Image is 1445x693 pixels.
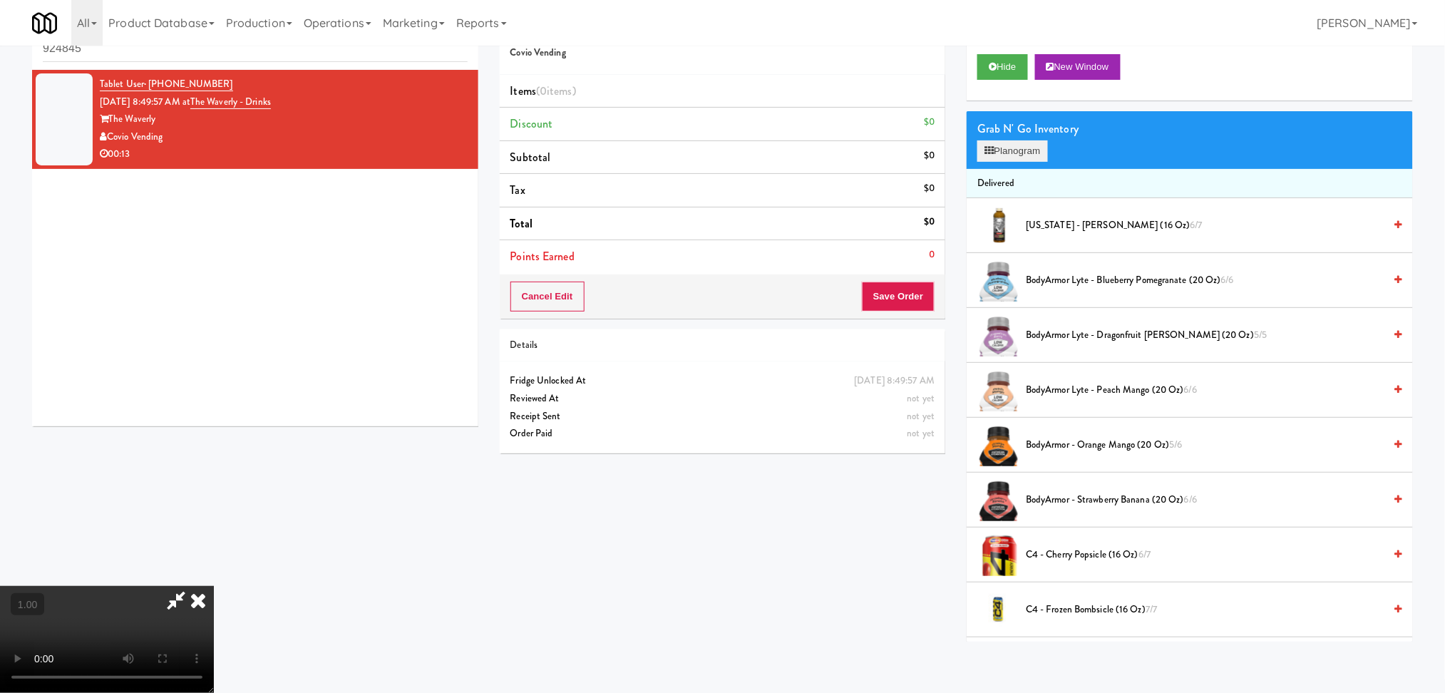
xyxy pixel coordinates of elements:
[43,36,468,62] input: Search vision orders
[967,169,1413,199] li: Delivered
[977,118,1402,140] div: Grab N' Go Inventory
[924,213,935,231] div: $0
[510,115,553,132] span: Discount
[1026,272,1384,289] span: BodyArmor Lyte - Blueberry Pomegranate (20 oz)
[1170,438,1183,451] span: 5/6
[1020,546,1402,564] div: C4 - Cherry Popsicle (16 oz)6/7
[1020,327,1402,344] div: BodyArmor Lyte - Dragonfruit [PERSON_NAME] (20 oz)5/5
[1026,491,1384,509] span: BodyArmor - Strawberry Banana (20 oz)
[536,83,576,99] span: (0 )
[510,372,935,390] div: Fridge Unlocked At
[144,77,233,91] span: · [PHONE_NUMBER]
[32,70,478,169] li: Tablet User· [PHONE_NUMBER][DATE] 8:49:57 AM atThe Waverly - DrinksThe WaverlyCovio Vending00:13
[977,140,1047,162] button: Planogram
[510,215,533,232] span: Total
[100,145,468,163] div: 00:13
[907,426,935,440] span: not yet
[510,390,935,408] div: Reviewed At
[924,147,935,165] div: $0
[510,48,935,58] h5: Covio Vending
[190,95,271,109] a: The Waverly - Drinks
[510,282,585,312] button: Cancel Edit
[510,182,525,198] span: Tax
[1026,546,1384,564] span: C4 - Cherry Popsicle (16 oz)
[510,425,935,443] div: Order Paid
[100,111,468,128] div: The Waverly
[510,149,551,165] span: Subtotal
[907,409,935,423] span: not yet
[547,83,572,99] ng-pluralize: items
[510,83,576,99] span: Items
[1146,602,1157,616] span: 7/7
[510,408,935,426] div: Receipt Sent
[1020,217,1402,235] div: [US_STATE] - [PERSON_NAME] (16 oz)6/7
[1184,493,1197,506] span: 6/6
[1026,601,1384,619] span: C4 - Frozen Bombsicle (16 oz)
[1026,381,1384,399] span: BodyArmor Lyte - Peach Mango (20 oz)
[1191,218,1203,232] span: 6/7
[1026,436,1384,454] span: BodyArmor - Orange Mango (20 oz)
[924,113,935,131] div: $0
[1184,383,1197,396] span: 6/6
[907,391,935,405] span: not yet
[1026,327,1384,344] span: BodyArmor Lyte - Dragonfruit [PERSON_NAME] (20 oz)
[1221,273,1234,287] span: 6/6
[1035,54,1121,80] button: New Window
[1026,217,1384,235] span: [US_STATE] - [PERSON_NAME] (16 oz)
[924,180,935,197] div: $0
[100,77,233,91] a: Tablet User· [PHONE_NUMBER]
[100,95,190,108] span: [DATE] 8:49:57 AM at
[1020,272,1402,289] div: BodyArmor Lyte - Blueberry Pomegranate (20 oz)6/6
[100,128,468,146] div: Covio Vending
[1020,436,1402,454] div: BodyArmor - Orange Mango (20 oz)5/6
[32,11,57,36] img: Micromart
[977,54,1027,80] button: Hide
[929,246,935,264] div: 0
[1020,601,1402,619] div: C4 - Frozen Bombsicle (16 oz)7/7
[1138,548,1151,561] span: 6/7
[510,337,935,354] div: Details
[1020,381,1402,399] div: BodyArmor Lyte - Peach Mango (20 oz)6/6
[510,248,575,265] span: Points Earned
[862,282,935,312] button: Save Order
[1254,328,1267,342] span: 5/5
[855,372,935,390] div: [DATE] 8:49:57 AM
[1020,491,1402,509] div: BodyArmor - Strawberry Banana (20 oz)6/6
